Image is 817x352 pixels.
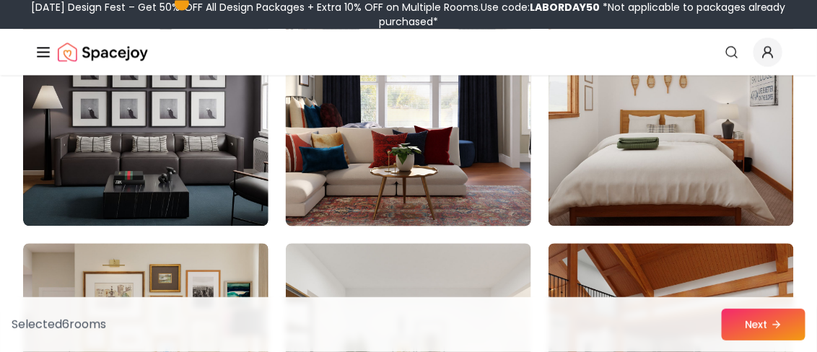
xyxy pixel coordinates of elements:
nav: Global [35,29,782,75]
p: Selected 6 room s [12,316,106,333]
img: Spacejoy Logo [58,38,148,66]
a: Spacejoy [58,38,148,66]
button: Next [722,309,805,340]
